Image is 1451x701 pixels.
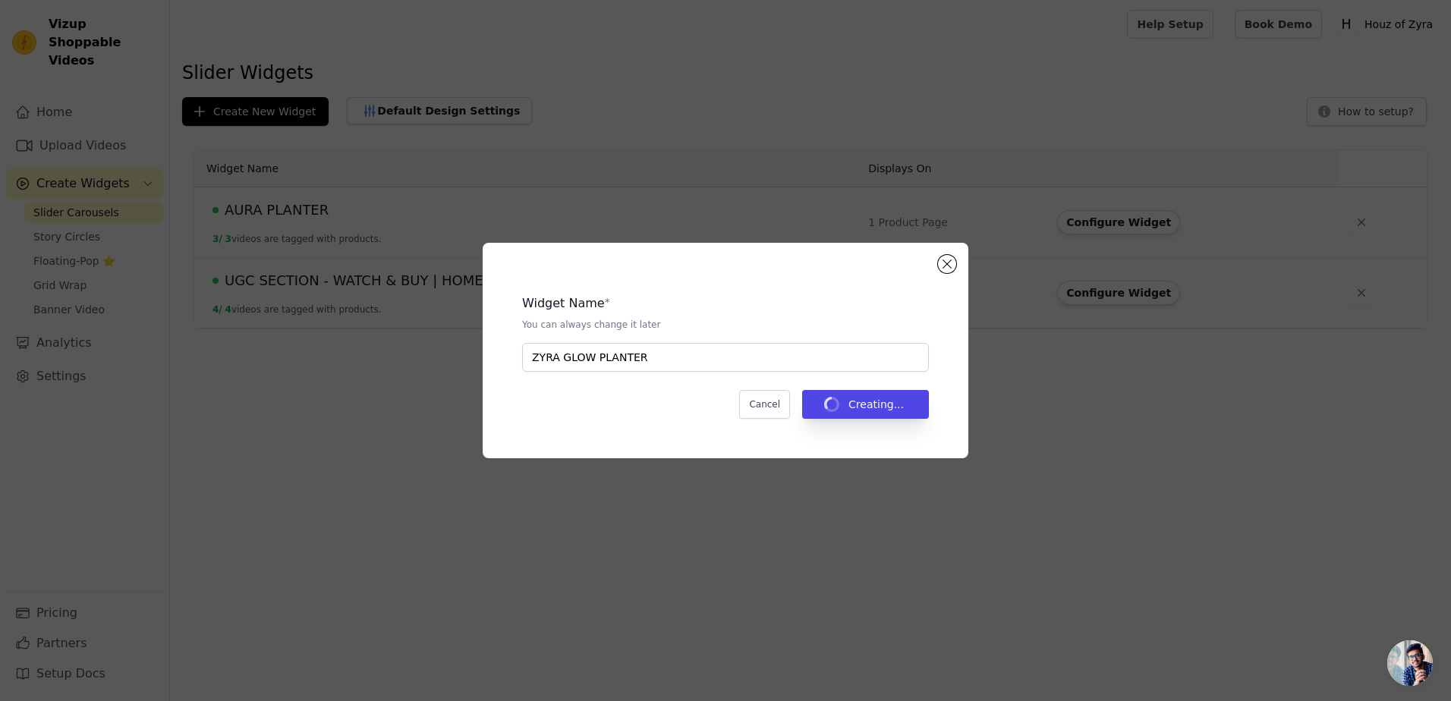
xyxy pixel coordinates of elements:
[1387,640,1433,686] div: Open chat
[802,390,929,419] button: Creating...
[938,255,956,273] button: Close modal
[739,390,790,419] button: Cancel
[522,319,929,331] p: You can always change it later
[522,294,605,313] legend: Widget Name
